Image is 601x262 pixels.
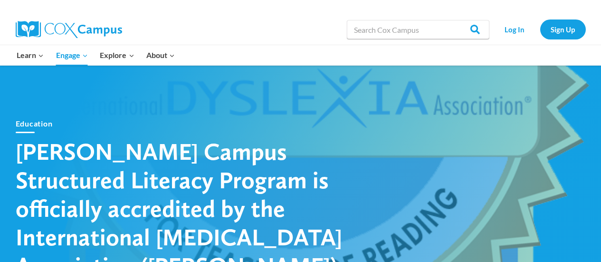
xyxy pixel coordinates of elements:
[16,119,53,128] a: Education
[100,49,134,61] span: Explore
[494,19,535,39] a: Log In
[540,19,586,39] a: Sign Up
[11,45,181,65] nav: Primary Navigation
[347,20,489,39] input: Search Cox Campus
[17,49,44,61] span: Learn
[56,49,88,61] span: Engage
[16,21,122,38] img: Cox Campus
[146,49,175,61] span: About
[494,19,586,39] nav: Secondary Navigation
